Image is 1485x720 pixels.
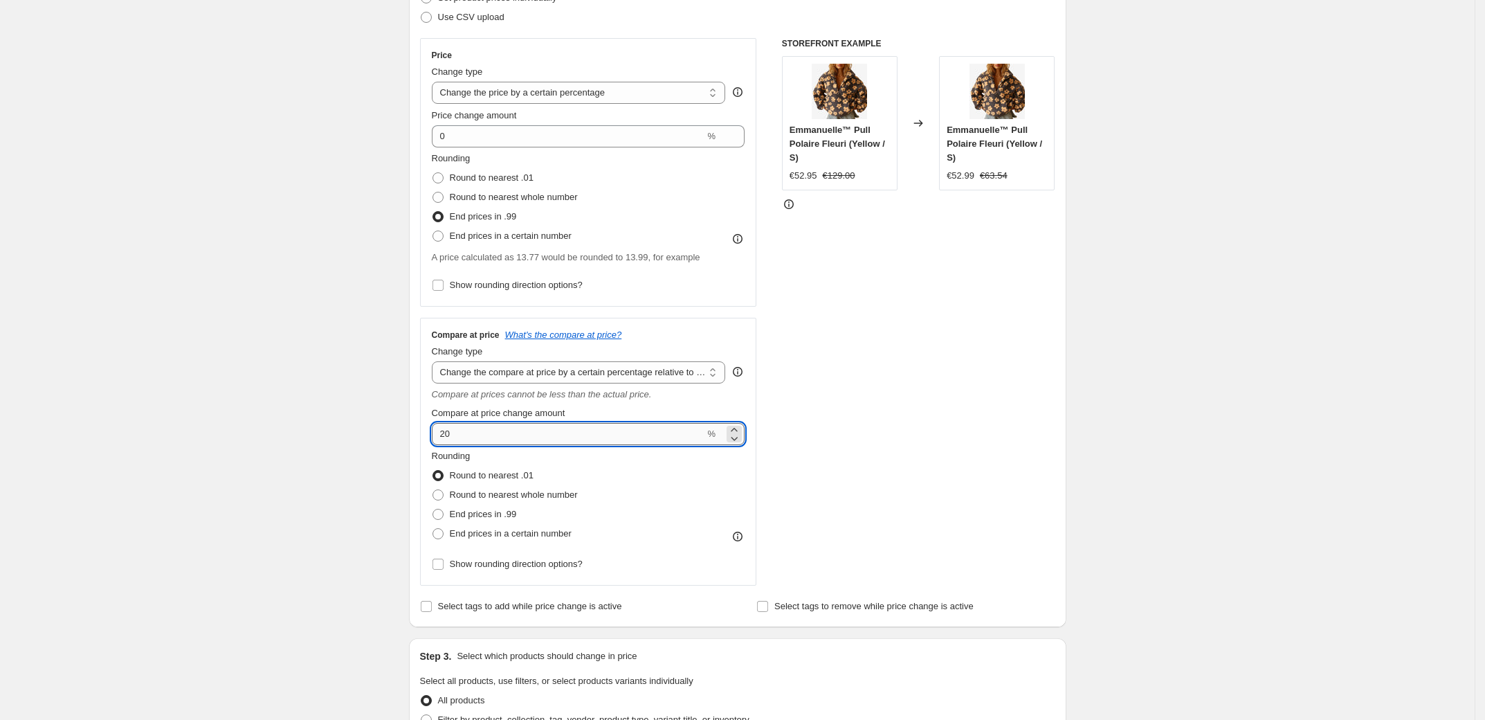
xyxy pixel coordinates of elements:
[450,211,517,222] span: End prices in .99
[731,365,745,379] div: help
[432,125,705,147] input: -15
[707,429,716,439] span: %
[432,389,652,399] i: Compare at prices cannot be less than the actual price.
[432,423,705,445] input: 20
[823,169,855,183] strike: €129.00
[432,66,483,77] span: Change type
[420,676,693,686] span: Select all products, use filters, or select products variants individually
[420,649,452,663] h2: Step 3.
[812,64,867,119] img: Mainimage_02_1_4fa7fed8-f062-454e-ae1b-20b2c7e8f6db_80x.jpg
[432,110,517,120] span: Price change amount
[450,470,534,480] span: Round to nearest .01
[432,153,471,163] span: Rounding
[432,252,700,262] span: A price calculated as 13.77 would be rounded to 13.99, for example
[450,280,583,290] span: Show rounding direction options?
[790,169,817,183] div: €52.95
[969,64,1025,119] img: Mainimage_02_1_4fa7fed8-f062-454e-ae1b-20b2c7e8f6db_80x.jpg
[790,125,885,163] span: Emmanuelle™ Pull Polaire Fleuri (Yellow / S)
[450,559,583,569] span: Show rounding direction options?
[450,231,572,241] span: End prices in a certain number
[450,489,578,500] span: Round to nearest whole number
[731,85,745,99] div: help
[438,695,485,705] span: All products
[774,601,974,611] span: Select tags to remove while price change is active
[457,649,637,663] p: Select which products should change in price
[450,528,572,539] span: End prices in a certain number
[947,169,974,183] div: €52.99
[432,330,500,341] h3: Compare at price
[432,346,483,357] span: Change type
[438,601,622,611] span: Select tags to add while price change is active
[505,330,622,340] button: What's the compare at price?
[450,509,517,519] span: End prices in .99
[707,131,716,141] span: %
[438,12,504,22] span: Use CSV upload
[947,125,1042,163] span: Emmanuelle™ Pull Polaire Fleuri (Yellow / S)
[980,169,1008,183] strike: €63.54
[450,172,534,183] span: Round to nearest .01
[782,38,1055,49] h6: STOREFRONT EXAMPLE
[432,451,471,461] span: Rounding
[432,50,452,61] h3: Price
[450,192,578,202] span: Round to nearest whole number
[432,408,565,418] span: Compare at price change amount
